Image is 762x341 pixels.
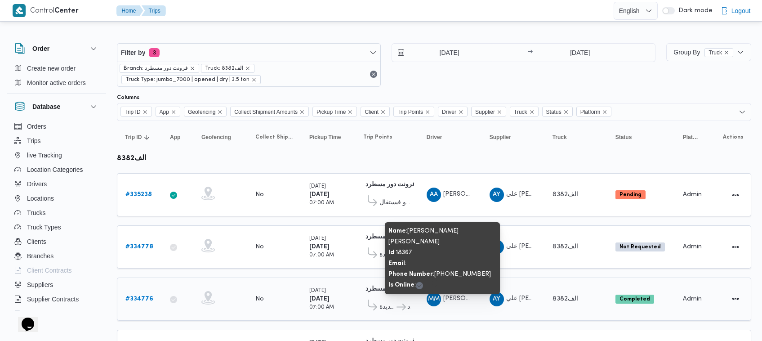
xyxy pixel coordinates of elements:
[709,49,722,57] span: Truck
[365,234,415,240] b: فرونت دور مسطرد
[234,107,298,117] span: Collect Shipment Amounts
[388,250,412,256] span: : 18367
[27,135,41,146] span: Trips
[510,107,539,117] span: Truck
[442,107,456,117] span: Driver
[117,94,139,101] label: Columns
[615,134,632,141] span: Status
[27,121,46,132] span: Orders
[704,48,733,57] span: Truck
[156,107,180,117] span: App
[388,271,433,277] b: Phone Number
[506,191,624,197] span: علي [PERSON_NAME] [PERSON_NAME]
[255,243,264,251] div: No
[728,188,743,202] button: Actions
[388,260,406,266] span: :
[497,109,502,115] button: Remove Supplier from selection in this group
[14,43,99,54] button: Order
[619,244,661,250] b: Not Requested
[493,188,500,202] span: AY
[309,184,326,189] small: [DATE]
[475,107,495,117] span: Supplier
[125,189,152,200] a: #335238
[312,107,357,117] span: Pickup Time
[316,107,346,117] span: Pickup Time
[549,130,603,144] button: Truck
[11,220,102,234] button: Truck Types
[580,107,601,117] span: Platform
[553,192,578,197] span: الف8382
[7,119,106,314] div: Database
[11,234,102,249] button: Clients
[9,305,38,332] iframe: chat widget
[458,109,463,115] button: Remove Driver from selection in this group
[407,302,410,313] span: فرونت دور مسطرد
[397,107,423,117] span: Trip Points
[443,191,495,197] span: [PERSON_NAME]
[542,107,573,117] span: Status
[363,134,392,141] span: Trip Points
[388,228,459,245] span: : [PERSON_NAME] [PERSON_NAME]
[11,119,102,134] button: Orders
[11,61,102,76] button: Create new order
[348,109,353,115] button: Remove Pickup Time from selection in this group
[299,109,305,115] button: Remove Collect Shipment Amounts from selection in this group
[563,109,569,115] button: Remove Status from selection in this group
[309,236,326,241] small: [DATE]
[125,294,153,305] a: #334776
[125,76,250,84] span: Truck Type: jumbo_7000 | opened | dry | 3.5 ton
[309,192,330,197] b: [DATE]
[388,282,414,288] b: Is Online
[506,296,624,301] span: علي [PERSON_NAME] [PERSON_NAME]
[171,109,176,115] button: Remove App from selection in this group
[728,240,743,254] button: Actions
[388,250,394,256] b: Id
[309,296,330,302] b: [DATE]
[124,64,188,72] span: Branch: فرونت دور مسطرد
[612,130,670,144] button: Status
[11,292,102,306] button: Supplier Contracts
[27,179,47,189] span: Drivers
[428,292,440,306] span: MM
[11,76,102,90] button: Monitor active orders
[553,296,578,302] span: الف8382
[490,134,511,141] span: Supplier
[54,8,79,14] b: Center
[27,294,79,305] span: Supplier Contracts
[27,265,72,276] span: Client Contracts
[490,292,504,306] div: Ali Yhaii Ali Muhran Hasanin
[365,107,379,117] span: Client
[143,134,151,141] svg: Sorted in descending order
[27,63,76,74] span: Create new order
[11,263,102,278] button: Client Contracts
[615,242,665,251] span: Not Requested
[11,249,102,263] button: Branches
[125,192,152,197] b: # 335238
[120,64,199,73] span: Branch: فرونت دور مسطرد
[493,292,500,306] span: AY
[125,134,142,141] span: Trip ID; Sorted in descending order
[117,155,146,162] b: الف8382
[13,4,26,17] img: X8yXhbKr1z7QwAAAABJRU5ErkJggg==
[32,43,49,54] h3: Order
[125,244,153,250] b: # 334778
[619,296,650,302] b: Completed
[683,192,702,197] span: Admin
[121,47,145,58] span: Filter by
[255,134,293,141] span: Collect Shipment Amounts
[201,64,254,73] span: Truck: الف8382
[427,188,441,202] div: Alaaa Aldin Hussain Ala Hussain
[121,130,157,144] button: Trip IDSorted in descending order
[27,193,54,204] span: Locations
[438,107,468,117] span: Driver
[120,107,152,117] span: Trip ID
[149,48,160,57] span: 3 active filters
[728,292,743,306] button: Actions
[368,69,379,80] button: Remove
[506,243,624,249] span: علي [PERSON_NAME] [PERSON_NAME]
[125,107,141,117] span: Trip ID
[27,164,83,175] span: Location Categories
[380,109,386,115] button: Remove Client from selection in this group
[388,282,423,288] span: :
[170,134,180,141] span: App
